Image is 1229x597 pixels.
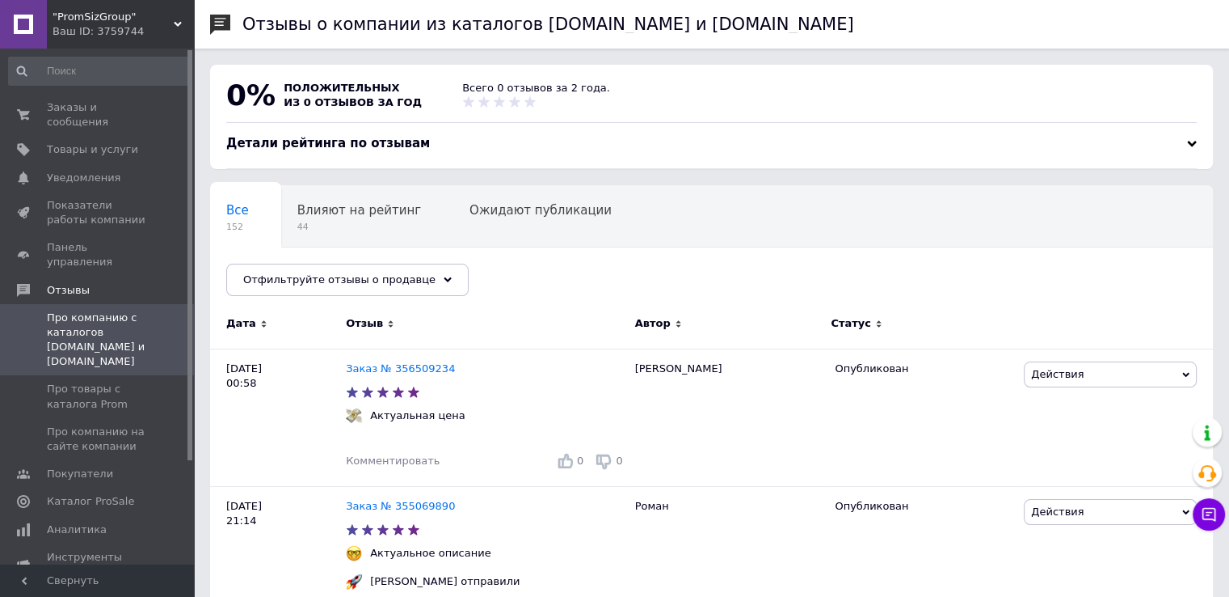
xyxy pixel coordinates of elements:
[242,15,854,34] h1: Отзывы о компании из каталогов [DOMAIN_NAME] и [DOMAIN_NAME]
[53,10,174,24] span: "PromSizGroup"
[616,455,622,467] span: 0
[47,494,134,509] span: Каталог ProSale
[297,221,421,233] span: 44
[53,24,194,39] div: Ваш ID: 3759744
[469,203,612,218] span: Ожидают публикации
[366,546,495,561] div: Актуальное описание
[47,142,138,157] span: Товары и услуги
[47,523,107,537] span: Аналитика
[226,136,430,150] span: Детали рейтинга по отзывам
[297,203,421,218] span: Влияют на рейтинг
[346,455,440,467] span: Комментировать
[831,316,871,331] span: Статус
[226,203,249,218] span: Все
[284,82,399,94] span: положительных
[47,425,149,454] span: Про компанию на сайте компании
[835,499,1012,514] div: Опубликован
[47,467,113,481] span: Покупатели
[346,408,362,424] img: :money_with_wings:
[346,362,455,375] a: Заказ № 356509234
[635,316,671,331] span: Автор
[47,283,90,298] span: Отзывы
[226,316,256,331] span: Дата
[47,100,149,129] span: Заказы и сообщения
[346,316,383,331] span: Отзыв
[366,574,524,589] div: [PERSON_NAME] отправили
[47,240,149,269] span: Панель управления
[835,362,1012,376] div: Опубликован
[346,574,362,590] img: :rocket:
[243,273,436,286] span: Отфильтруйте отзывы о продавце
[1193,498,1225,531] button: Чат с покупателем
[226,78,276,112] span: 0%
[346,545,362,561] img: :nerd_face:
[226,265,402,279] span: Опубликованы без комме...
[1031,368,1084,380] span: Действия
[47,311,149,370] span: Про компанию с каталогов [DOMAIN_NAME] и [DOMAIN_NAME]
[226,221,249,233] span: 152
[346,500,455,512] a: Заказ № 355069890
[47,171,120,185] span: Уведомления
[284,96,422,108] span: из 0 отзывов за год
[210,349,346,486] div: [DATE] 00:58
[366,409,469,423] div: Актуальная цена
[226,135,1197,152] div: Детали рейтинга по отзывам
[577,455,583,467] span: 0
[47,382,149,411] span: Про товары с каталога Prom
[8,57,191,86] input: Поиск
[627,349,827,486] div: [PERSON_NAME]
[210,248,434,309] div: Опубликованы без комментария
[462,81,610,95] div: Всего 0 отзывов за 2 года.
[1031,506,1084,518] span: Действия
[47,198,149,227] span: Показатели работы компании
[346,454,440,468] div: Комментировать
[47,550,149,579] span: Инструменты вебмастера и SEO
